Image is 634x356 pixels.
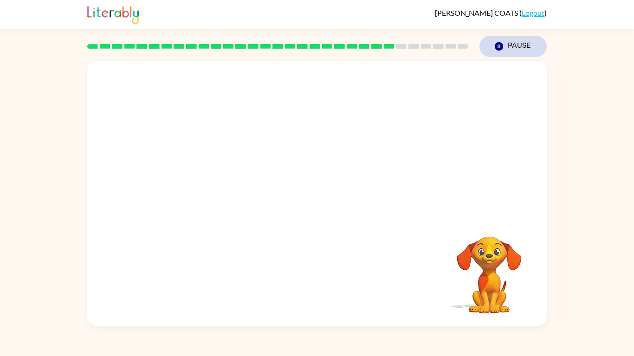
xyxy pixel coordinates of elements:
[479,36,547,57] button: Pause
[87,4,139,24] img: Literably
[443,222,536,315] video: Your browser must support playing .mp4 files to use Literably. Please try using another browser.
[435,8,547,17] div: ( )
[522,8,544,17] a: Logout
[435,8,519,17] span: [PERSON_NAME] COATS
